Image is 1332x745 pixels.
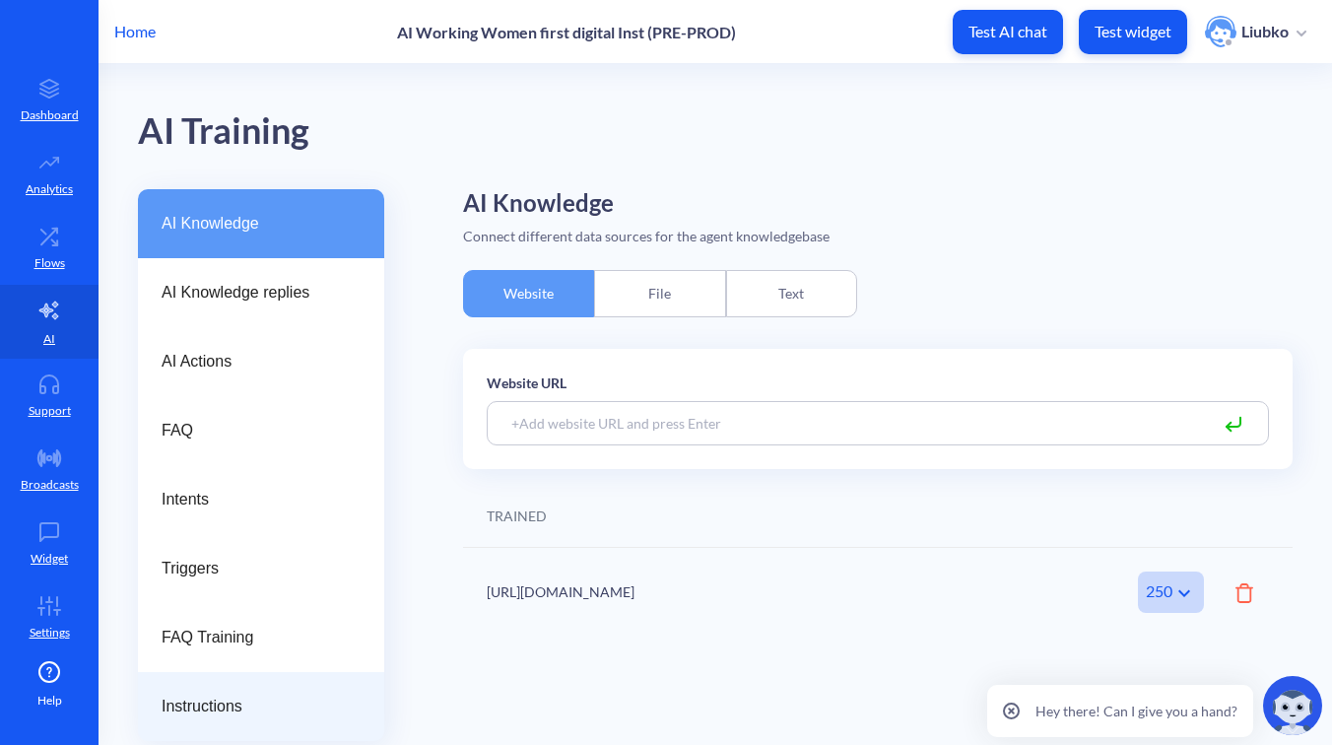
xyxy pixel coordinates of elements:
div: Website [463,270,594,317]
p: Home [114,20,156,43]
div: Connect different data sources for the agent knowledgebase [463,226,1293,246]
div: File [594,270,725,317]
span: FAQ [162,419,345,442]
button: user photoLiubko [1195,14,1316,49]
span: AI Knowledge [162,212,345,236]
a: AI Knowledge replies [138,258,384,327]
p: AI Working Women first digital Inst (PRE-PROD) [397,23,736,41]
a: FAQ [138,396,384,465]
p: AI [43,330,55,348]
p: Website URL [487,372,1269,393]
div: AI Training [138,103,309,160]
input: +Add website URL and press Enter [487,401,1269,445]
a: Triggers [138,534,384,603]
p: Test widget [1095,22,1171,41]
div: 250 [1138,572,1204,613]
span: AI Actions [162,350,345,373]
a: AI Knowledge [138,189,384,258]
p: Broadcasts [21,476,79,494]
a: FAQ Training [138,603,384,672]
p: Test AI chat [968,22,1047,41]
span: Intents [162,488,345,511]
div: TRAINED [487,506,547,526]
p: Liubko [1241,21,1289,42]
span: Triggers [162,557,345,580]
button: Test AI chat [953,10,1063,54]
p: Dashboard [21,106,79,124]
h2: AI Knowledge [463,189,1293,218]
p: Widget [31,550,68,568]
span: Help [37,692,62,710]
p: Flows [34,254,65,272]
a: Instructions [138,672,384,741]
button: Test widget [1079,10,1187,54]
p: Settings [30,624,70,642]
img: user photo [1205,16,1236,47]
a: AI Actions [138,327,384,396]
div: [URL][DOMAIN_NAME] [487,581,1065,602]
p: Hey there! Can I give you a hand? [1035,701,1237,721]
p: Analytics [26,180,73,198]
img: copilot-icon.svg [1263,676,1322,735]
span: AI Knowledge replies [162,281,345,305]
span: Instructions [162,695,345,718]
div: Text [726,270,857,317]
a: Intents [138,465,384,534]
p: Support [29,402,71,420]
span: FAQ Training [162,626,345,649]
